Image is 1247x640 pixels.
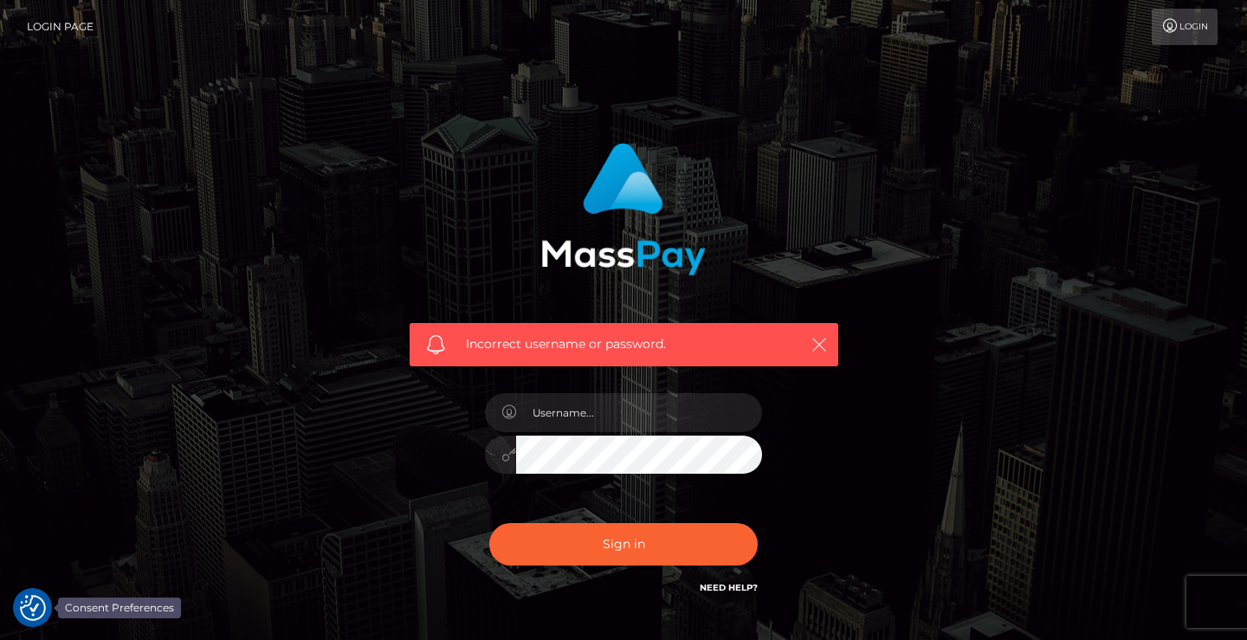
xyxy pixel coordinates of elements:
[20,595,46,621] img: Revisit consent button
[700,582,758,593] a: Need Help?
[516,393,762,432] input: Username...
[489,523,758,566] button: Sign in
[1152,9,1218,45] a: Login
[541,143,706,275] img: MassPay Login
[466,335,782,353] span: Incorrect username or password.
[20,595,46,621] button: Consent Preferences
[27,9,94,45] a: Login Page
